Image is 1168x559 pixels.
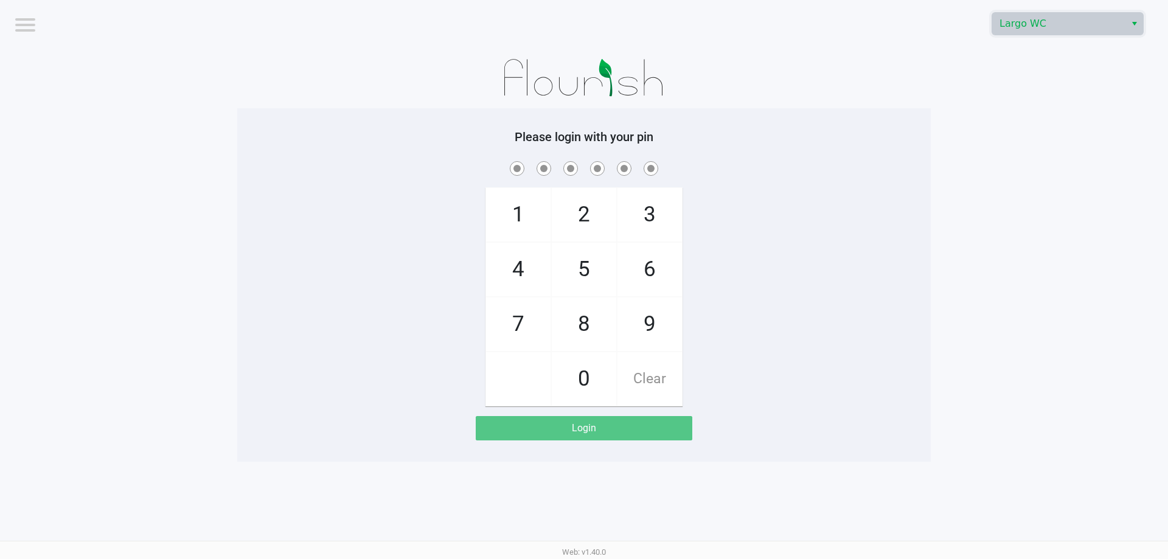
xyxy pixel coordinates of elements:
[552,352,616,406] span: 0
[617,188,682,241] span: 3
[552,243,616,296] span: 5
[486,297,551,351] span: 7
[246,130,922,144] h5: Please login with your pin
[617,243,682,296] span: 6
[617,297,682,351] span: 9
[617,352,682,406] span: Clear
[552,188,616,241] span: 2
[486,188,551,241] span: 1
[552,297,616,351] span: 8
[562,547,606,557] span: Web: v1.40.0
[1125,13,1143,35] button: Select
[999,16,1118,31] span: Largo WC
[486,243,551,296] span: 4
